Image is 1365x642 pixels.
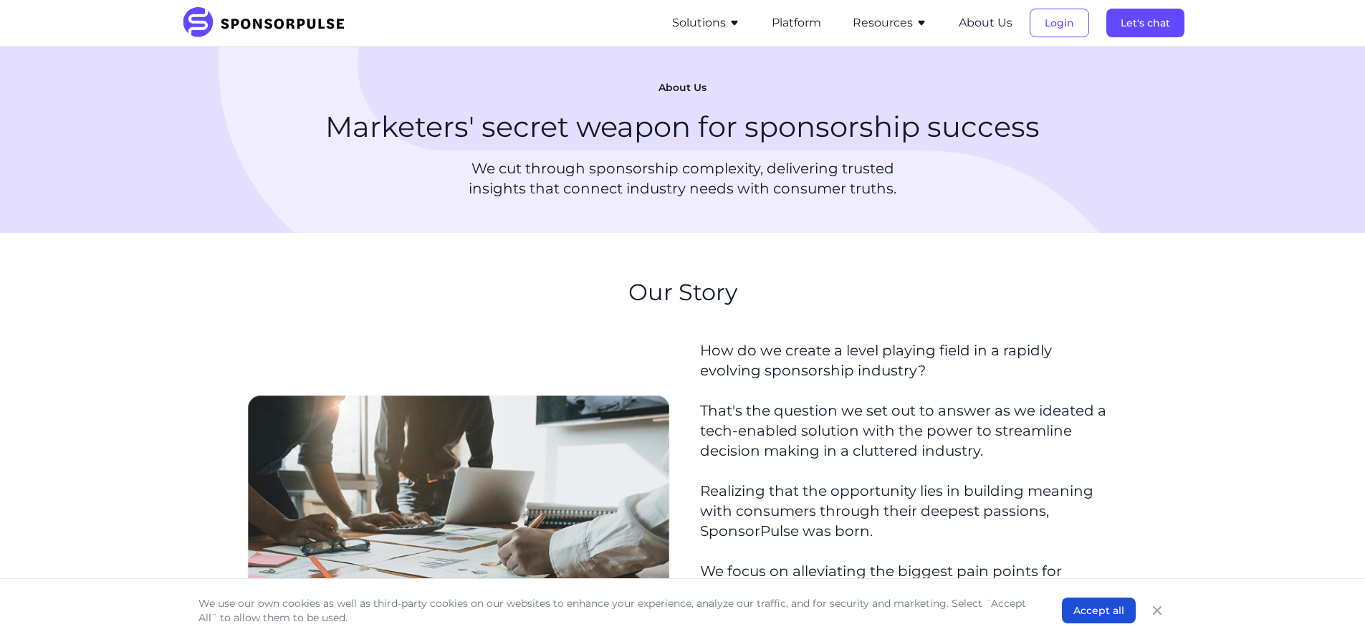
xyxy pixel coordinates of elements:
a: Let's chat [1106,16,1184,29]
button: Accept all [1062,598,1136,623]
button: About Us [959,14,1012,32]
h2: Our Story [628,279,737,306]
h1: Marketers' secret weapon for sponsorship success [325,107,1040,147]
button: Platform [772,14,821,32]
button: Resources [853,14,927,32]
button: Let's chat [1106,9,1184,37]
span: About Us [658,81,707,95]
a: Platform [772,16,821,29]
p: We use our own cookies as well as third-party cookies on our websites to enhance your experience,... [198,596,1033,625]
a: Login [1030,16,1089,29]
a: About Us [959,16,1012,29]
iframe: Chat Widget [1293,573,1365,642]
button: Close [1147,600,1167,621]
button: Solutions [672,14,740,32]
button: Login [1030,9,1089,37]
img: SponsorPulse [181,7,355,39]
p: We cut through sponsorship complexity, delivering trusted insights that connect industry needs wi... [442,158,924,198]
